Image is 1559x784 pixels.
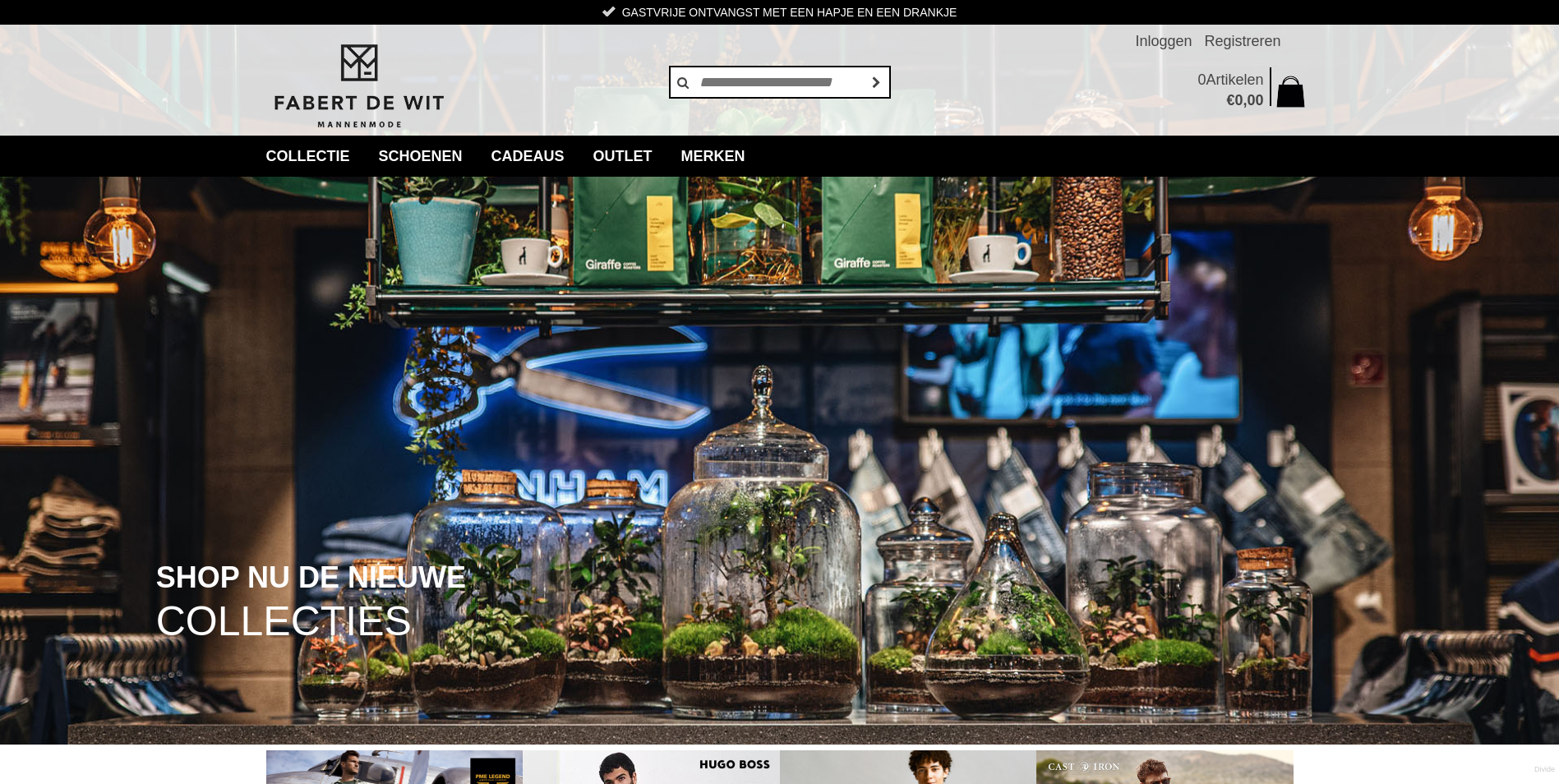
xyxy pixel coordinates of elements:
[1206,71,1263,88] span: Artikelen
[266,42,451,131] img: Fabert de Wit
[1247,92,1263,108] span: 00
[1243,92,1247,108] span: ,
[581,136,665,177] a: Outlet
[1226,92,1234,108] span: €
[1204,25,1280,58] a: Registreren
[156,562,466,593] span: SHOP NU DE NIEUWE
[156,601,412,643] span: COLLECTIES
[254,136,362,177] a: collectie
[1135,25,1192,58] a: Inloggen
[367,136,475,177] a: Schoenen
[669,136,758,177] a: Merken
[1197,71,1206,88] span: 0
[1234,92,1243,108] span: 0
[479,136,577,177] a: Cadeaus
[1534,759,1555,780] a: Divide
